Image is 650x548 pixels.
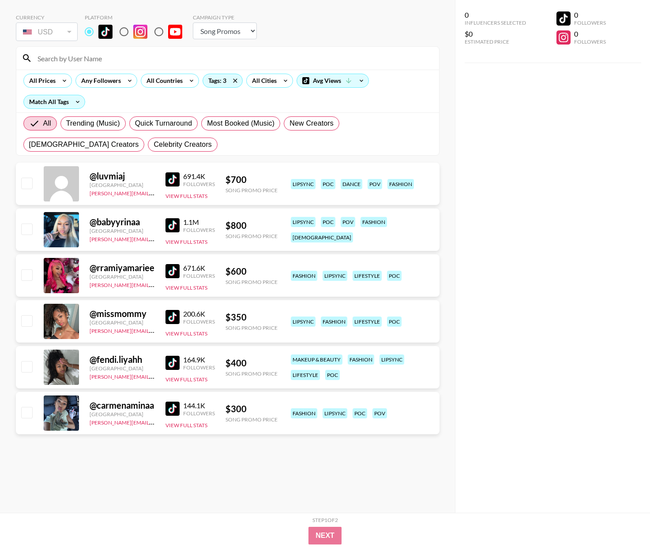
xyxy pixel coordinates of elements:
div: [GEOGRAPHIC_DATA] [90,411,155,418]
img: TikTok [98,25,113,39]
div: [GEOGRAPHIC_DATA] [90,365,155,372]
a: [PERSON_NAME][EMAIL_ADDRESS][DOMAIN_NAME] [90,326,220,334]
div: Tags: 3 [203,74,242,87]
div: Any Followers [76,74,123,87]
div: lipsync [379,354,404,365]
div: pov [341,217,355,227]
div: Followers [183,227,215,233]
div: Song Promo Price [225,370,278,377]
div: Step 1 of 2 [312,517,338,523]
div: 164.9K [183,355,215,364]
img: YouTube [168,25,182,39]
div: fashion [291,408,317,418]
div: 0 [465,11,526,19]
div: Song Promo Price [225,416,278,423]
button: Next [308,527,342,544]
a: [PERSON_NAME][EMAIL_ADDRESS][DOMAIN_NAME] [90,372,220,380]
div: All Cities [247,74,278,87]
span: All [43,118,51,129]
a: [PERSON_NAME][EMAIL_ADDRESS][DOMAIN_NAME] [90,234,220,242]
div: lifestyle [353,271,382,281]
div: @ luvmiaj [90,171,155,182]
a: [PERSON_NAME][EMAIL_ADDRESS][DOMAIN_NAME] [90,188,220,197]
div: pov [372,408,387,418]
div: USD [18,24,76,40]
div: Followers [183,272,215,279]
div: $0 [465,30,526,38]
span: New Creators [289,118,334,129]
div: Song Promo Price [225,233,278,239]
div: [GEOGRAPHIC_DATA] [90,273,155,280]
div: Match All Tags [24,95,85,108]
img: Instagram [133,25,147,39]
iframe: Drift Widget Chat Controller [606,504,639,537]
div: [GEOGRAPHIC_DATA] [90,227,155,234]
img: TikTok [165,356,180,370]
div: Avg Views [297,74,368,87]
div: All Countries [141,74,184,87]
button: View Full Stats [165,239,207,245]
div: @ missmommy [90,308,155,319]
div: 0 [574,11,606,19]
div: Campaign Type [193,14,257,21]
div: 0 [574,30,606,38]
div: Followers [183,181,215,187]
img: TikTok [165,310,180,324]
div: $ 600 [225,266,278,277]
div: @ babyyrinaa [90,216,155,227]
img: TikTok [165,402,180,416]
div: fashion [348,354,374,365]
div: Platform [85,14,189,21]
button: View Full Stats [165,330,207,337]
div: poc [325,370,340,380]
div: poc [353,408,367,418]
div: $ 350 [225,312,278,323]
img: TikTok [165,264,180,278]
div: Followers [183,318,215,325]
button: View Full Stats [165,422,207,429]
img: TikTok [165,172,180,186]
div: All Prices [24,74,57,87]
div: Estimated Price [465,38,526,45]
button: View Full Stats [165,284,207,291]
div: lipsync [291,317,316,327]
div: Currency is locked to USD [16,21,78,43]
div: pov [368,179,382,189]
div: [DEMOGRAPHIC_DATA] [291,232,353,242]
div: lipsync [291,179,316,189]
div: 691.4K [183,172,215,181]
a: [PERSON_NAME][EMAIL_ADDRESS][DOMAIN_NAME] [90,418,220,426]
div: fashion [321,317,347,327]
div: Influencers Selected [465,19,526,26]
div: 671.6K [183,264,215,272]
div: Song Promo Price [225,187,278,194]
div: lipsync [323,271,347,281]
span: Most Booked (Music) [207,118,274,129]
div: $ 800 [225,220,278,231]
div: Followers [574,38,606,45]
div: lifestyle [291,370,320,380]
div: Followers [183,410,215,417]
div: 144.1K [183,401,215,410]
div: @ rramiyamariee [90,262,155,273]
div: poc [387,271,402,281]
div: $ 300 [225,403,278,414]
div: makeup & beauty [291,354,342,365]
div: 200.6K [183,309,215,318]
div: Song Promo Price [225,279,278,285]
div: @ carmenaminaa [90,400,155,411]
div: 1.1M [183,218,215,227]
div: $ 700 [225,174,278,185]
div: @ fendi.liyahh [90,354,155,365]
div: lipsync [291,217,316,227]
span: Celebrity Creators [154,139,212,150]
img: TikTok [165,218,180,232]
div: fashion [291,271,317,281]
div: fashion [387,179,414,189]
button: View Full Stats [165,376,207,383]
div: [GEOGRAPHIC_DATA] [90,319,155,326]
input: Search by User Name [32,51,434,65]
div: poc [321,179,335,189]
div: dance [341,179,362,189]
div: $ 400 [225,358,278,369]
